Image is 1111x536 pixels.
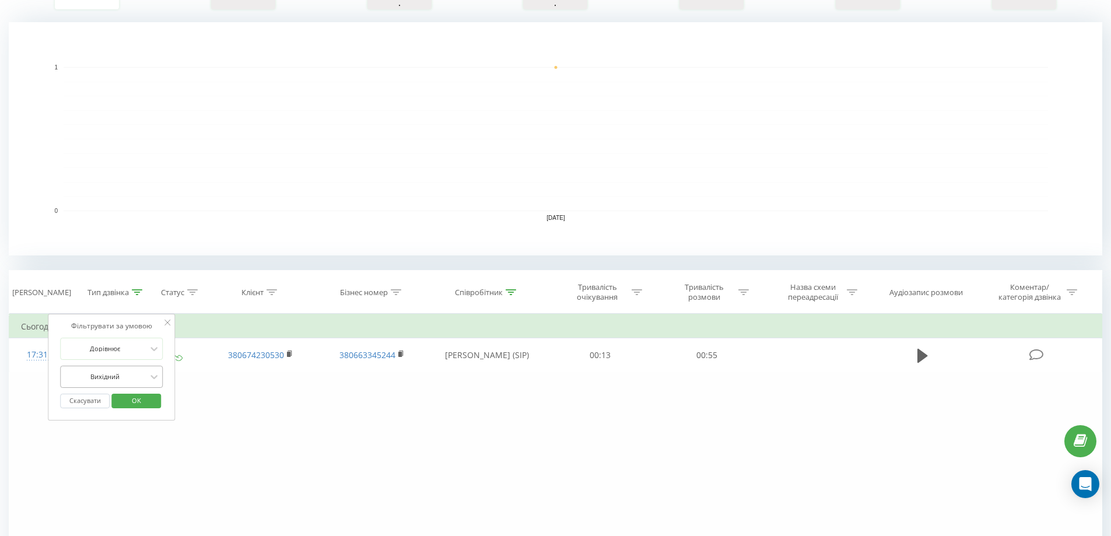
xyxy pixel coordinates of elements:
[339,349,395,360] a: 380663345244
[120,391,153,409] span: OK
[60,320,163,332] div: Фільтрувати за умовою
[111,394,161,408] button: OK
[228,349,284,360] a: 380674230530
[427,338,547,372] td: [PERSON_NAME] (SIP)
[12,288,71,297] div: [PERSON_NAME]
[546,215,565,221] text: [DATE]
[1071,470,1099,498] div: Open Intercom Messenger
[9,22,1102,255] svg: A chart.
[654,338,760,372] td: 00:55
[340,288,388,297] div: Бізнес номер
[673,282,735,302] div: Тривалість розмови
[54,208,58,214] text: 0
[54,64,58,71] text: 1
[889,288,963,297] div: Аудіозапис розмови
[547,338,654,372] td: 00:13
[781,282,844,302] div: Назва схеми переадресації
[996,282,1064,302] div: Коментар/категорія дзвінка
[455,288,503,297] div: Співробітник
[161,288,184,297] div: Статус
[21,344,66,366] div: 17:31:00
[9,315,1102,338] td: Сьогодні
[87,288,129,297] div: Тип дзвінка
[566,282,629,302] div: Тривалість очікування
[241,288,264,297] div: Клієнт
[60,394,110,408] button: Скасувати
